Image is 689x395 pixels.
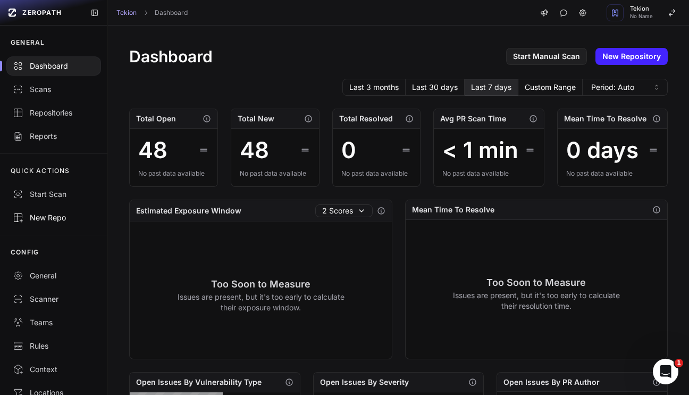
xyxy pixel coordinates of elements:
p: Issues are present, but it's too early to calculate their exposure window. [177,292,344,313]
div: 0 [341,137,356,163]
div: Scanner [13,294,95,305]
p: Issues are present, but it's too early to calculate their resolution time. [452,290,620,311]
p: QUICK ACTIONS [11,167,70,175]
div: Start Scan [13,189,95,200]
nav: breadcrumb [116,9,188,17]
div: Dashboard [13,61,95,71]
span: 1 [675,359,683,367]
span: Tekion [630,6,653,12]
div: No past data available [240,169,310,178]
button: Custom Range [518,79,583,96]
h2: Mean Time To Resolve [564,113,646,124]
h2: Open Issues By Vulnerability Type [136,377,262,388]
div: General [13,270,95,281]
span: ZEROPATH [22,9,62,17]
div: Context [13,364,95,375]
h2: Open Issues By PR Author [503,377,600,388]
div: No past data available [341,169,412,178]
svg: caret sort, [652,83,661,92]
div: New Repo [13,212,95,223]
button: Last 30 days [406,79,465,96]
h2: Total Resolved [339,113,393,124]
div: No past data available [566,169,659,178]
a: Start Manual Scan [506,48,587,65]
h2: Avg PR Scan Time [440,113,506,124]
span: Period: Auto [591,82,634,93]
h2: Estimated Exposure Window [136,205,241,216]
h2: Total New [238,113,274,124]
button: Last 7 days [465,79,518,96]
svg: chevron right, [142,9,149,17]
div: Rules [13,341,95,351]
iframe: Intercom live chat [653,359,678,384]
h2: Open Issues By Severity [320,377,409,388]
span: No Name [630,14,653,19]
div: 48 [138,137,167,163]
button: 2 Scores [315,204,373,217]
a: Dashboard [155,9,188,17]
div: Scans [13,84,95,95]
div: 48 [240,137,269,163]
h2: Total Open [136,113,176,124]
button: Last 3 months [342,79,406,96]
div: 0 days [566,137,638,163]
h1: Dashboard [129,47,213,66]
p: GENERAL [11,38,45,47]
div: No past data available [442,169,535,178]
a: Tekion [116,9,137,17]
a: ZEROPATH [4,4,82,21]
h3: Too Soon to Measure [177,277,344,292]
a: New Repository [595,48,668,65]
h3: Too Soon to Measure [452,275,620,290]
div: < 1 min [442,137,518,163]
div: No past data available [138,169,209,178]
h2: Mean Time To Resolve [412,204,494,215]
div: Repositories [13,108,95,118]
div: Teams [13,317,95,328]
div: Reports [13,131,95,142]
p: CONFIG [11,248,39,257]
